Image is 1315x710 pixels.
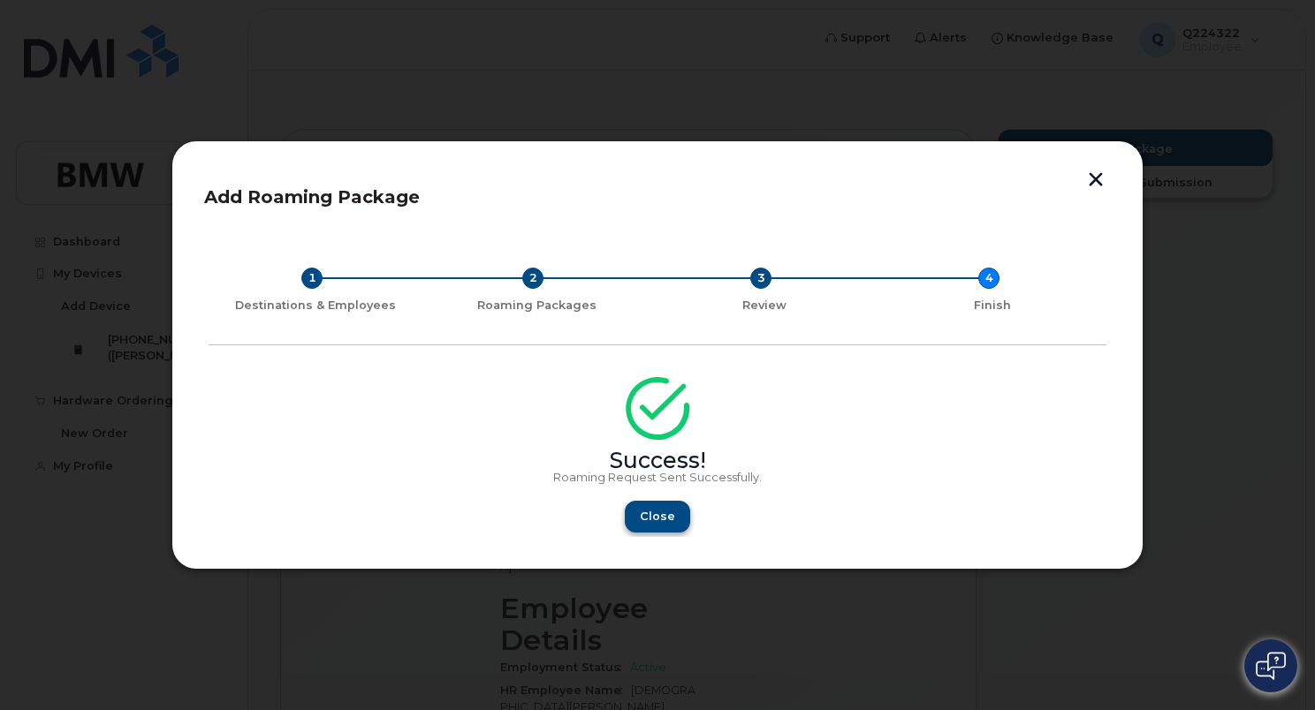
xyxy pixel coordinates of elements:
div: Review [657,298,871,313]
div: Success! [209,454,1106,468]
span: Close [640,508,675,525]
p: Roaming Request Sent Successfully. [209,471,1106,485]
div: 3 [750,268,772,289]
div: 1 [301,268,323,289]
div: Roaming Packages [429,298,643,313]
div: Destinations & Employees [216,298,415,313]
button: Close [625,501,690,532]
span: Add Roaming Package [204,186,420,208]
img: Open chat [1256,652,1286,680]
div: 2 [522,268,543,289]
